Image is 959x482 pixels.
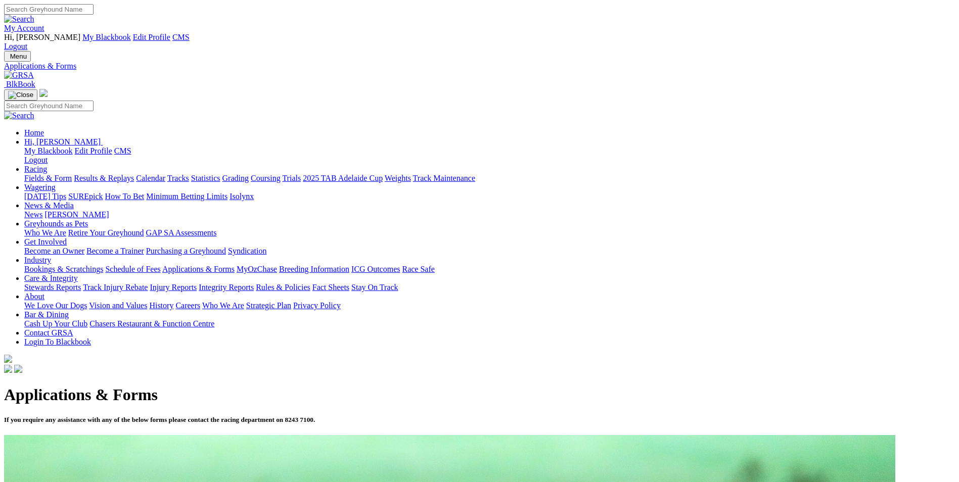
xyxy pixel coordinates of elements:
[24,283,955,292] div: Care & Integrity
[4,80,35,88] a: BlkBook
[4,101,94,111] input: Search
[24,192,955,201] div: Wagering
[24,265,103,273] a: Bookings & Scratchings
[24,274,78,282] a: Care & Integrity
[4,33,955,51] div: My Account
[24,174,72,182] a: Fields & Form
[228,247,266,255] a: Syndication
[24,210,42,219] a: News
[4,111,34,120] img: Search
[4,365,12,373] img: facebook.svg
[68,228,144,237] a: Retire Your Greyhound
[4,89,37,101] button: Toggle navigation
[24,192,66,201] a: [DATE] Tips
[230,192,254,201] a: Isolynx
[24,137,101,146] span: Hi, [PERSON_NAME]
[83,283,148,292] a: Track Injury Rebate
[303,174,383,182] a: 2025 TAB Adelaide Cup
[24,147,73,155] a: My Blackbook
[199,283,254,292] a: Integrity Reports
[293,301,341,310] a: Privacy Policy
[39,89,48,97] img: logo-grsa-white.png
[133,33,170,41] a: Edit Profile
[4,355,12,363] img: logo-grsa-white.png
[191,174,220,182] a: Statistics
[146,192,227,201] a: Minimum Betting Limits
[4,24,44,32] a: My Account
[44,210,109,219] a: [PERSON_NAME]
[385,174,411,182] a: Weights
[74,174,134,182] a: Results & Replays
[89,301,147,310] a: Vision and Values
[82,33,131,41] a: My Blackbook
[114,147,131,155] a: CMS
[413,174,475,182] a: Track Maintenance
[162,265,235,273] a: Applications & Forms
[146,228,217,237] a: GAP SA Assessments
[89,319,214,328] a: Chasers Restaurant & Function Centre
[10,53,27,60] span: Menu
[24,283,81,292] a: Stewards Reports
[222,174,249,182] a: Grading
[75,147,112,155] a: Edit Profile
[24,338,91,346] a: Login To Blackbook
[24,256,51,264] a: Industry
[24,174,955,183] div: Racing
[24,228,955,237] div: Greyhounds as Pets
[4,4,94,15] input: Search
[4,51,31,62] button: Toggle navigation
[150,283,197,292] a: Injury Reports
[24,128,44,137] a: Home
[4,42,27,51] a: Logout
[24,292,44,301] a: About
[279,265,349,273] a: Breeding Information
[24,310,69,319] a: Bar & Dining
[167,174,189,182] a: Tracks
[24,319,87,328] a: Cash Up Your Club
[24,301,955,310] div: About
[251,174,281,182] a: Coursing
[105,192,145,201] a: How To Bet
[24,328,73,337] a: Contact GRSA
[24,201,74,210] a: News & Media
[24,210,955,219] div: News & Media
[282,174,301,182] a: Trials
[175,301,200,310] a: Careers
[4,15,34,24] img: Search
[24,165,47,173] a: Racing
[172,33,190,41] a: CMS
[402,265,434,273] a: Race Safe
[68,192,103,201] a: SUREpick
[24,137,103,146] a: Hi, [PERSON_NAME]
[4,71,34,80] img: GRSA
[24,265,955,274] div: Industry
[86,247,144,255] a: Become a Trainer
[24,228,66,237] a: Who We Are
[24,247,955,256] div: Get Involved
[6,80,35,88] span: BlkBook
[24,237,67,246] a: Get Involved
[4,62,955,71] a: Applications & Forms
[24,147,955,165] div: Hi, [PERSON_NAME]
[312,283,349,292] a: Fact Sheets
[14,365,22,373] img: twitter.svg
[24,219,88,228] a: Greyhounds as Pets
[246,301,291,310] a: Strategic Plan
[4,385,955,404] h1: Applications & Forms
[202,301,244,310] a: Who We Are
[256,283,310,292] a: Rules & Policies
[24,301,87,310] a: We Love Our Dogs
[136,174,165,182] a: Calendar
[4,33,80,41] span: Hi, [PERSON_NAME]
[351,283,398,292] a: Stay On Track
[24,156,48,164] a: Logout
[24,247,84,255] a: Become an Owner
[24,183,56,191] a: Wagering
[8,91,33,99] img: Close
[4,416,955,424] h5: If you require any assistance with any of the below forms please contact the racing department on...
[237,265,277,273] a: MyOzChase
[105,265,160,273] a: Schedule of Fees
[146,247,226,255] a: Purchasing a Greyhound
[24,319,955,328] div: Bar & Dining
